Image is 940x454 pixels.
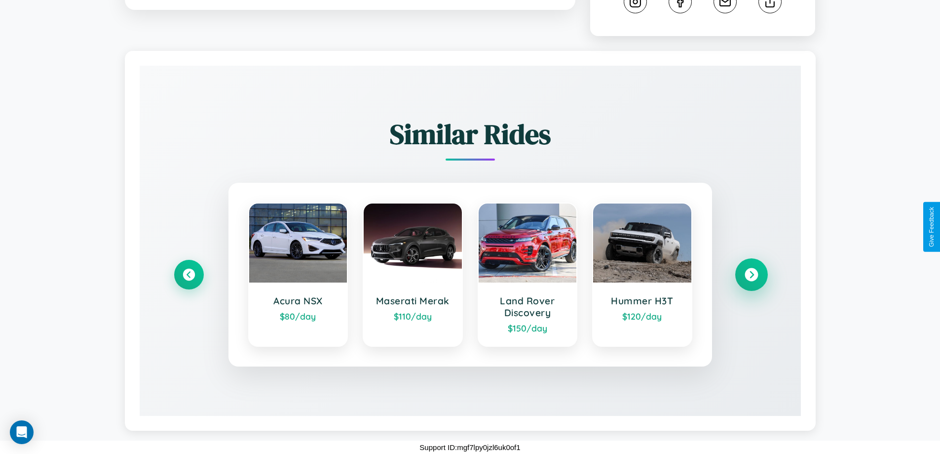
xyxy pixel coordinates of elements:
h3: Hummer H3T [603,295,681,307]
div: Give Feedback [928,207,935,247]
div: $ 110 /day [374,311,452,322]
div: $ 150 /day [489,323,567,333]
a: Acura NSX$80/day [248,203,348,347]
div: $ 80 /day [259,311,338,322]
h3: Acura NSX [259,295,338,307]
a: Land Rover Discovery$150/day [478,203,578,347]
div: $ 120 /day [603,311,681,322]
h2: Similar Rides [174,115,766,153]
h3: Maserati Merak [374,295,452,307]
div: Open Intercom Messenger [10,420,34,444]
a: Hummer H3T$120/day [592,203,692,347]
a: Maserati Merak$110/day [363,203,463,347]
h3: Land Rover Discovery [489,295,567,319]
p: Support ID: mgf7lpy0jzl6uk0of1 [419,441,520,454]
